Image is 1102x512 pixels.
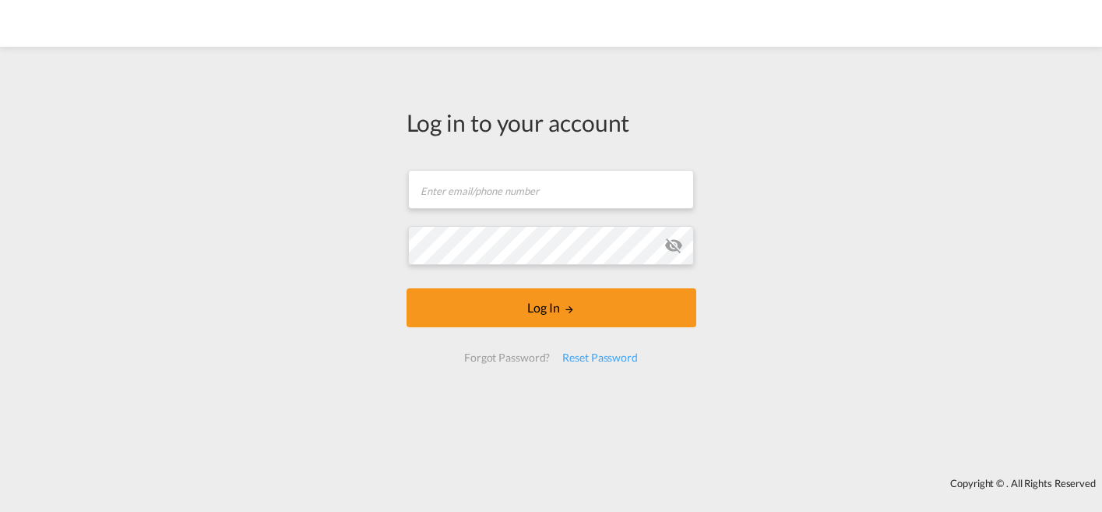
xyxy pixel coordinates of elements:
md-icon: icon-eye-off [664,236,683,255]
button: LOGIN [407,288,696,327]
div: Forgot Password? [458,344,556,372]
div: Reset Password [556,344,644,372]
div: Log in to your account [407,106,696,139]
input: Enter email/phone number [408,170,694,209]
